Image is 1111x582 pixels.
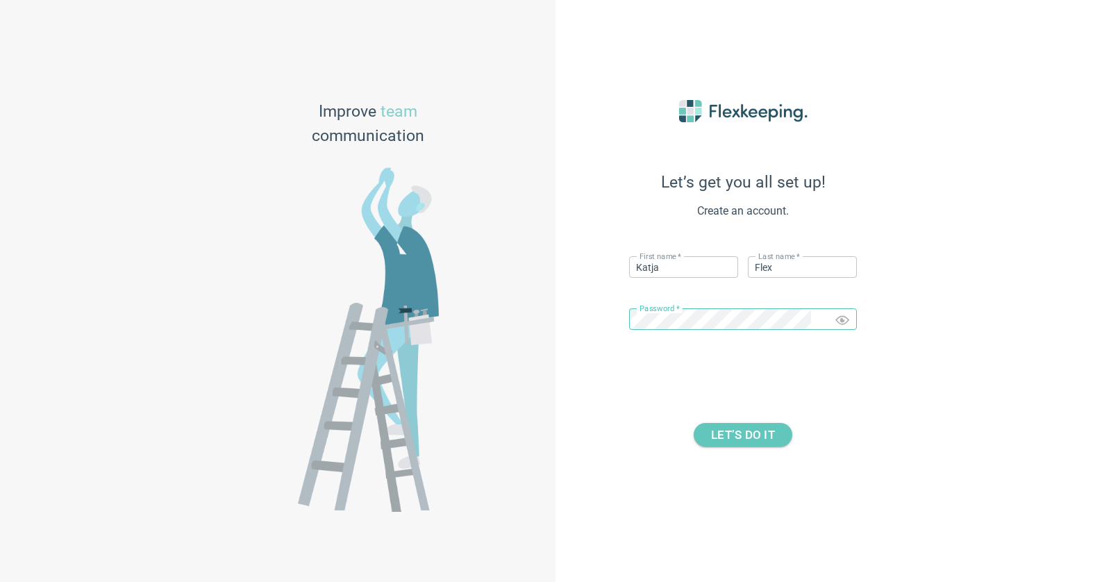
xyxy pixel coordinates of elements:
button: Toggle password visibility [827,305,858,335]
button: LET’S DO IT [694,423,792,447]
span: Create an account. [590,203,896,219]
span: LET’S DO IT [711,423,775,447]
span: Let’s get you all set up! [590,173,896,192]
span: team [381,102,417,121]
span: Improve communication [312,100,424,149]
